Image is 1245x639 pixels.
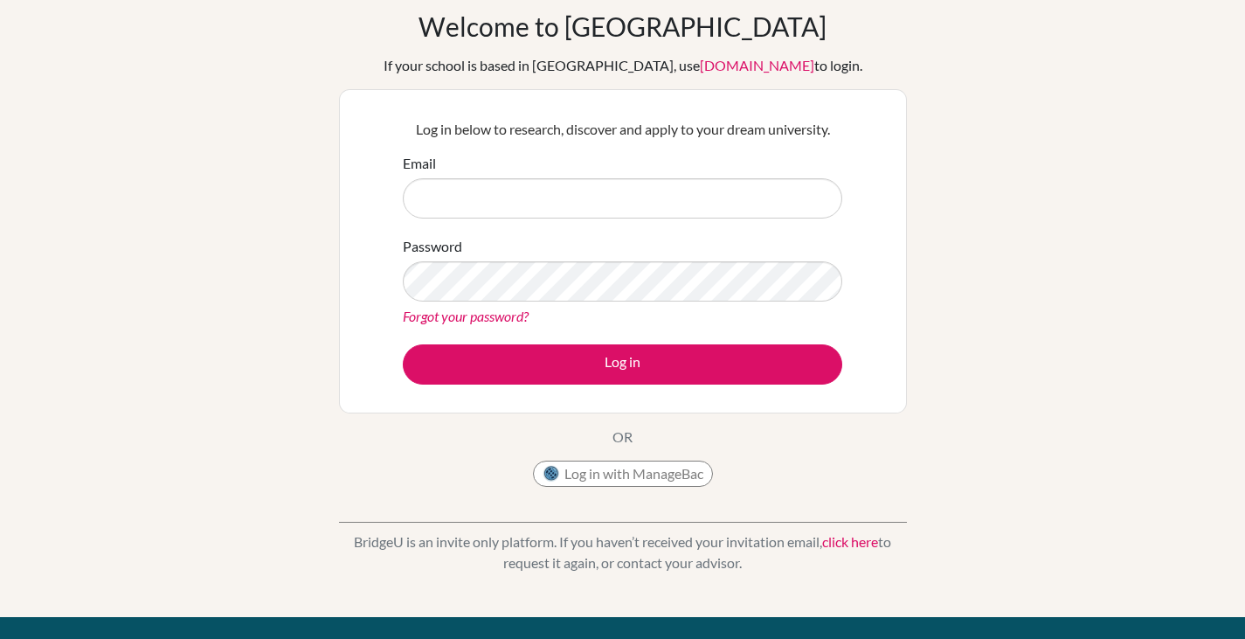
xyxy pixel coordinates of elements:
[403,344,842,385] button: Log in
[533,461,713,487] button: Log in with ManageBac
[822,533,878,550] a: click here
[403,308,529,324] a: Forgot your password?
[403,153,436,174] label: Email
[403,119,842,140] p: Log in below to research, discover and apply to your dream university.
[339,531,907,573] p: BridgeU is an invite only platform. If you haven’t received your invitation email, to request it ...
[700,57,814,73] a: [DOMAIN_NAME]
[403,236,462,257] label: Password
[612,427,633,448] p: OR
[418,10,827,42] h1: Welcome to [GEOGRAPHIC_DATA]
[384,55,862,76] div: If your school is based in [GEOGRAPHIC_DATA], use to login.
